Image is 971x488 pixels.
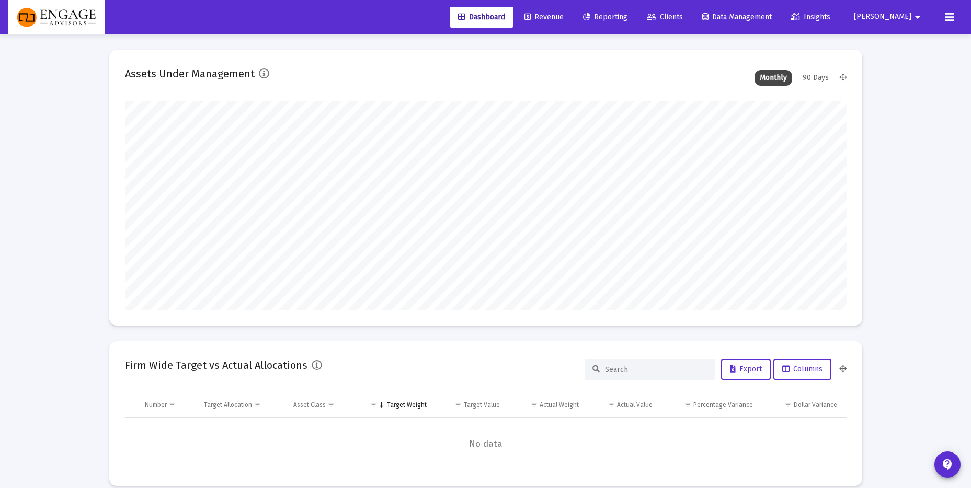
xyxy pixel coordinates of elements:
span: Show filter options for column 'Actual Value' [608,401,615,409]
a: Insights [783,7,839,28]
span: Show filter options for column 'Asset Class' [327,401,335,409]
div: Percentage Variance [693,401,753,409]
div: Data grid [125,392,847,470]
span: Show filter options for column 'Actual Weight' [530,401,538,409]
button: Columns [773,359,831,380]
td: Column Target Value [434,392,508,417]
span: Show filter options for column 'Dollar Variance' [784,401,792,409]
a: Dashboard [450,7,513,28]
span: Data Management [702,13,772,21]
span: Show filter options for column 'Target Allocation' [254,401,261,409]
div: 90 Days [797,70,834,86]
span: Columns [782,365,823,374]
td: Column Actual Weight [507,392,586,417]
td: Column Asset Class [286,392,356,417]
span: Show filter options for column 'Target Value' [454,401,462,409]
h2: Assets Under Management [125,65,255,82]
span: Export [730,365,762,374]
div: Actual Weight [540,401,579,409]
span: Dashboard [458,13,505,21]
td: Column Percentage Variance [660,392,760,417]
span: Insights [791,13,830,21]
span: No data [125,438,847,450]
div: Target Allocation [204,401,252,409]
div: Number [145,401,167,409]
span: [PERSON_NAME] [854,13,911,21]
td: Column Dollar Variance [760,392,846,417]
div: Monthly [755,70,792,86]
span: Clients [647,13,683,21]
div: Target Weight [387,401,427,409]
div: Dollar Variance [794,401,837,409]
span: Show filter options for column 'Percentage Variance' [684,401,692,409]
span: Show filter options for column 'Target Weight' [370,401,378,409]
input: Search [605,365,707,374]
td: Column Target Weight [356,392,434,417]
img: Dashboard [16,7,97,28]
button: Export [721,359,771,380]
div: Actual Value [617,401,653,409]
mat-icon: arrow_drop_down [911,7,924,28]
mat-icon: contact_support [941,458,954,471]
button: [PERSON_NAME] [841,6,936,27]
h2: Firm Wide Target vs Actual Allocations [125,357,307,374]
a: Reporting [575,7,636,28]
td: Column Actual Value [586,392,660,417]
td: Column Target Allocation [197,392,286,417]
a: Clients [638,7,691,28]
td: Column Number [138,392,197,417]
a: Revenue [516,7,572,28]
a: Data Management [694,7,780,28]
span: Revenue [524,13,564,21]
div: Target Value [464,401,500,409]
div: Asset Class [293,401,326,409]
span: Show filter options for column 'Number' [168,401,176,409]
span: Reporting [583,13,627,21]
